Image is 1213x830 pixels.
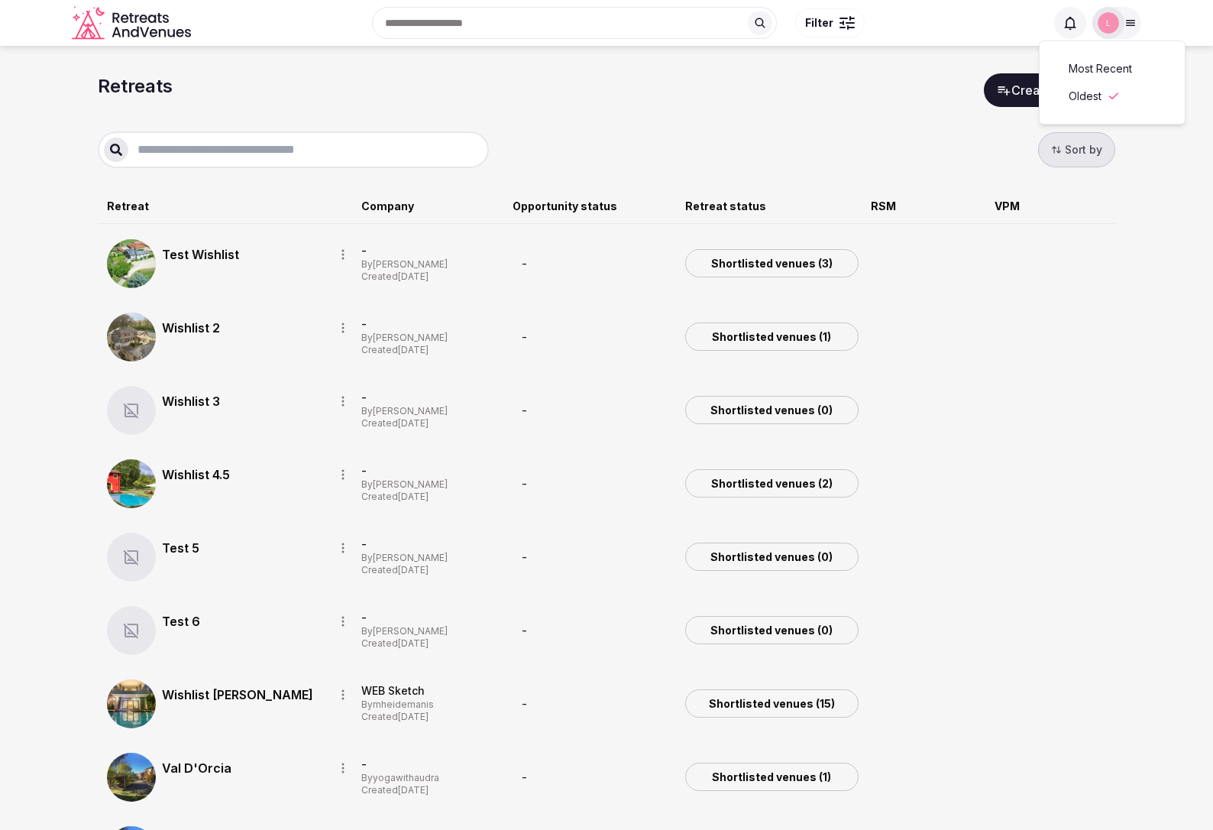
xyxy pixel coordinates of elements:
div: By [PERSON_NAME] [361,332,500,345]
div: Shortlisted venues (1) [685,323,859,352]
div: Shortlisted venues (15) [685,689,859,718]
a: Wishlist [PERSON_NAME] [162,686,322,704]
svg: Retreats and Venues company logo [72,6,194,41]
div: - [361,757,500,772]
a: Visit the homepage [72,6,194,41]
div: Company [361,199,500,214]
a: Test 6 [162,612,322,631]
div: By yogawithaudra [361,772,500,785]
div: Created [DATE] [361,344,500,357]
div: By [PERSON_NAME] [361,405,500,418]
div: By [PERSON_NAME] [361,625,500,638]
button: Create a retreat [984,73,1115,107]
img: Top retreat image for Val D'Orcia [107,753,156,802]
div: - [513,255,672,273]
div: Created [DATE] [361,564,500,577]
div: - [513,401,672,420]
a: Test Wishlist [162,245,322,264]
button: Most Recent [1055,57,1169,81]
div: Created [DATE] [361,491,500,504]
a: Wishlist 4.5 [162,465,322,484]
img: Top retreat image for Wishlist Martin [107,679,156,728]
a: Test 5 [162,539,322,557]
div: By mheidemanis [361,699,500,712]
div: - [361,610,500,625]
a: Val D'Orcia [162,759,322,777]
div: Created [DATE] [361,271,500,284]
div: By [PERSON_NAME] [361,478,500,491]
div: Shortlisted venues (2) [685,469,859,498]
div: - [513,768,672,786]
div: - [513,621,672,640]
img: Top retreat image for Wishlist 2 [107,313,156,362]
div: Created [DATE] [361,417,500,430]
div: - [361,537,500,552]
div: Shortlisted venues (1) [685,763,859,792]
span: Filter [805,15,833,31]
img: Top retreat image for Wishlist 4.5 [107,459,156,508]
div: Retreat [107,199,355,214]
h1: Retreats [98,73,173,107]
div: - [513,695,672,713]
div: - [361,316,500,332]
div: Opportunity status [513,199,673,214]
div: By [PERSON_NAME] [361,552,500,565]
img: Luis Mereiles [1098,12,1119,34]
div: - [513,475,672,493]
div: - [513,328,672,346]
a: Wishlist 2 [162,319,322,337]
button: Filter [795,8,865,37]
div: WEB Sketch [361,683,500,699]
button: Sort by [1038,132,1115,167]
div: By [PERSON_NAME] [361,258,500,271]
div: Shortlisted venues (3) [685,249,859,278]
div: Shortlisted venues (0) [685,543,859,572]
div: - [361,463,500,478]
div: Created [DATE] [361,637,500,650]
a: Wishlist 3 [162,392,322,410]
div: Retreat status [685,199,859,214]
button: Oldest [1055,84,1169,109]
div: Created [DATE] [361,784,500,797]
span: VPM [995,199,1020,212]
img: Top retreat image for Test Wishlist [107,239,156,288]
div: Created [DATE] [361,711,500,724]
div: - [513,548,672,566]
div: Shortlisted venues (0) [685,396,859,425]
div: - [361,390,500,405]
div: Shortlisted venues (0) [685,616,859,645]
span: RSM [871,199,896,212]
div: - [361,243,500,258]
